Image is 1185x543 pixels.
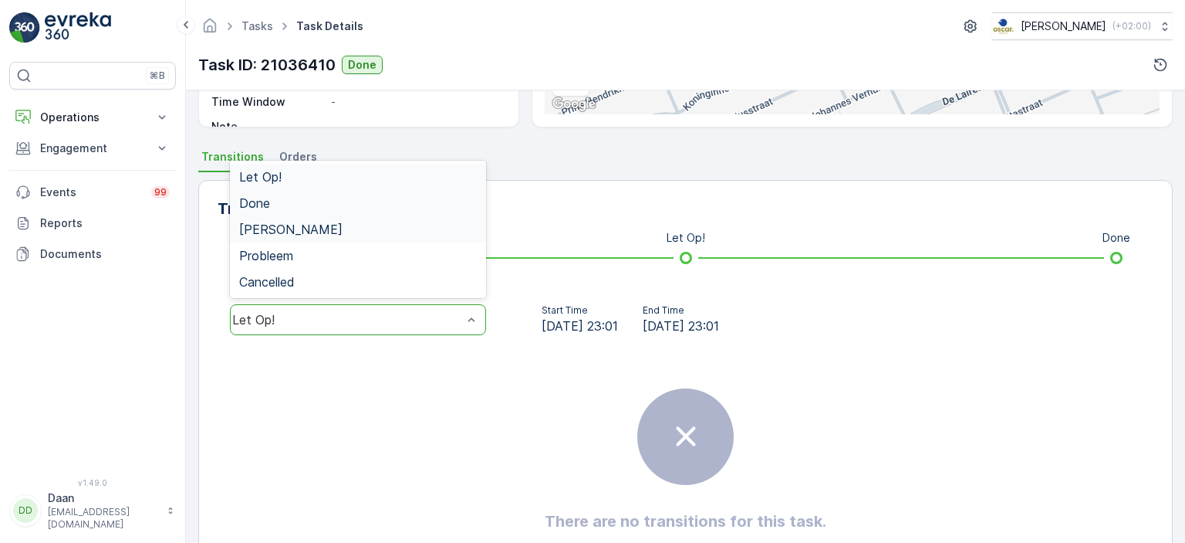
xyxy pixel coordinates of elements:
p: Documents [40,246,170,262]
a: Documents [9,239,176,270]
p: Done [1102,230,1130,246]
p: Engagement [40,141,145,156]
p: Done [348,57,376,73]
a: Reports [9,208,176,239]
img: logo [9,12,40,43]
p: Note [211,119,325,134]
p: Transitions [218,197,303,220]
button: DDDaan[EMAIL_ADDRESS][DOMAIN_NAME] [9,490,176,531]
span: Task Details [293,19,366,34]
span: [DATE] 23:01 [643,317,719,335]
p: 99 [154,186,167,199]
div: DD [13,498,38,523]
p: Operations [40,110,145,125]
span: Let Op! [239,170,282,184]
a: Events99 [9,177,176,208]
button: Done [342,56,383,74]
img: basis-logo_rgb2x.png [992,18,1015,35]
span: [PERSON_NAME] [239,222,343,236]
p: ( +02:00 ) [1112,20,1151,32]
span: Transitions [201,149,264,165]
span: Probleem [239,249,293,263]
span: Cancelled [239,275,295,289]
button: Engagement [9,133,176,164]
p: Events [40,185,142,200]
a: Open this area in Google Maps (opens a new window) [549,94,599,114]
p: Start Time [542,304,618,317]
p: Reports [40,216,170,231]
p: [EMAIL_ADDRESS][DOMAIN_NAME] [48,506,159,531]
p: Time Window [211,94,325,110]
span: Done [239,196,270,210]
p: ⌘B [150,70,165,82]
p: Daan [48,490,159,506]
p: - [331,94,501,110]
a: Homepage [201,23,218,36]
button: Operations [9,102,176,133]
span: Orders [279,149,317,165]
p: End Time [643,304,719,317]
img: logo_light-DOdMpM7g.png [45,12,111,43]
div: Let Op! [232,313,462,327]
p: [PERSON_NAME] [1021,19,1106,34]
span: [DATE] 23:01 [542,317,618,335]
button: [PERSON_NAME](+02:00) [992,12,1173,40]
img: Google [549,94,599,114]
p: Let Op! [667,230,705,246]
a: Tasks [241,19,273,32]
p: Task ID: 21036410 [198,53,336,76]
span: v 1.49.0 [9,478,176,487]
h2: There are no transitions for this task. [545,510,826,533]
p: - [331,119,501,134]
